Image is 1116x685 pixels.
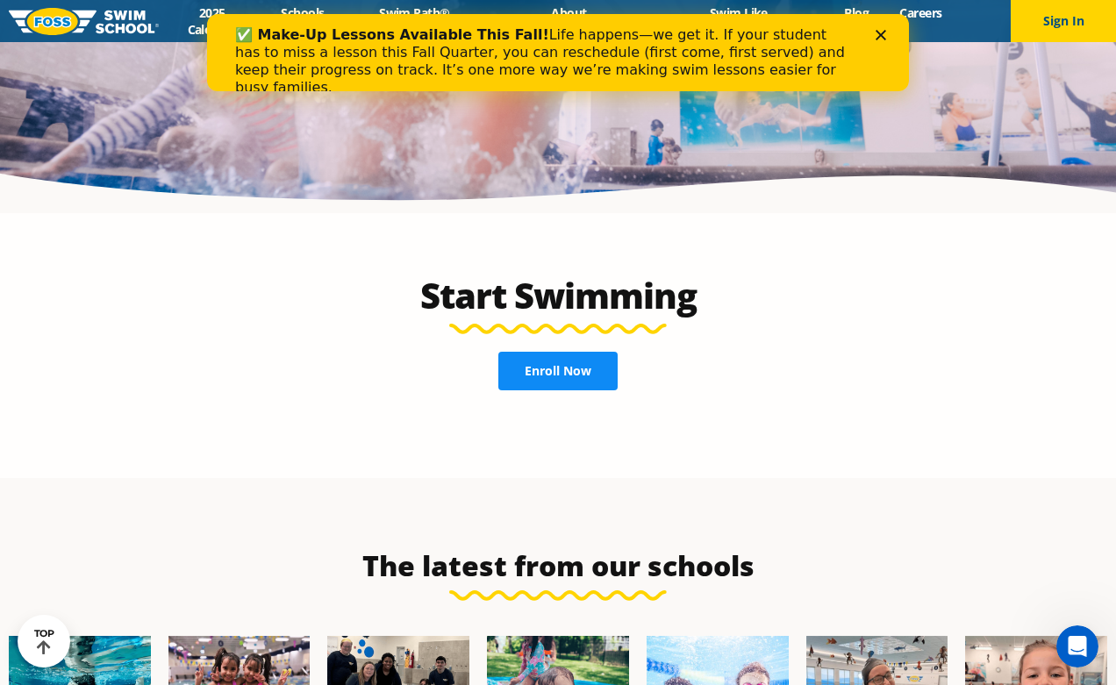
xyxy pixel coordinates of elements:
[266,4,340,21] a: Schools
[28,12,646,82] div: Life happens—we get it. If your student has to miss a lesson this Fall Quarter, you can reschedul...
[159,4,266,38] a: 2025 Calendar
[340,4,490,38] a: Swim Path® Program
[648,4,829,38] a: Swim Like [PERSON_NAME]
[34,628,54,655] div: TOP
[498,352,618,390] a: Enroll Now
[207,14,909,91] iframe: Intercom live chat banner
[884,4,957,21] a: Careers
[28,12,342,29] b: ✅ Make-Up Lessons Available This Fall!
[9,8,159,35] img: FOSS Swim School Logo
[669,16,686,26] div: Close
[829,4,884,21] a: Blog
[1056,625,1098,667] iframe: Intercom live chat
[490,4,648,38] a: About [PERSON_NAME]
[525,365,591,377] span: Enroll Now
[144,275,972,317] h2: Start Swimming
